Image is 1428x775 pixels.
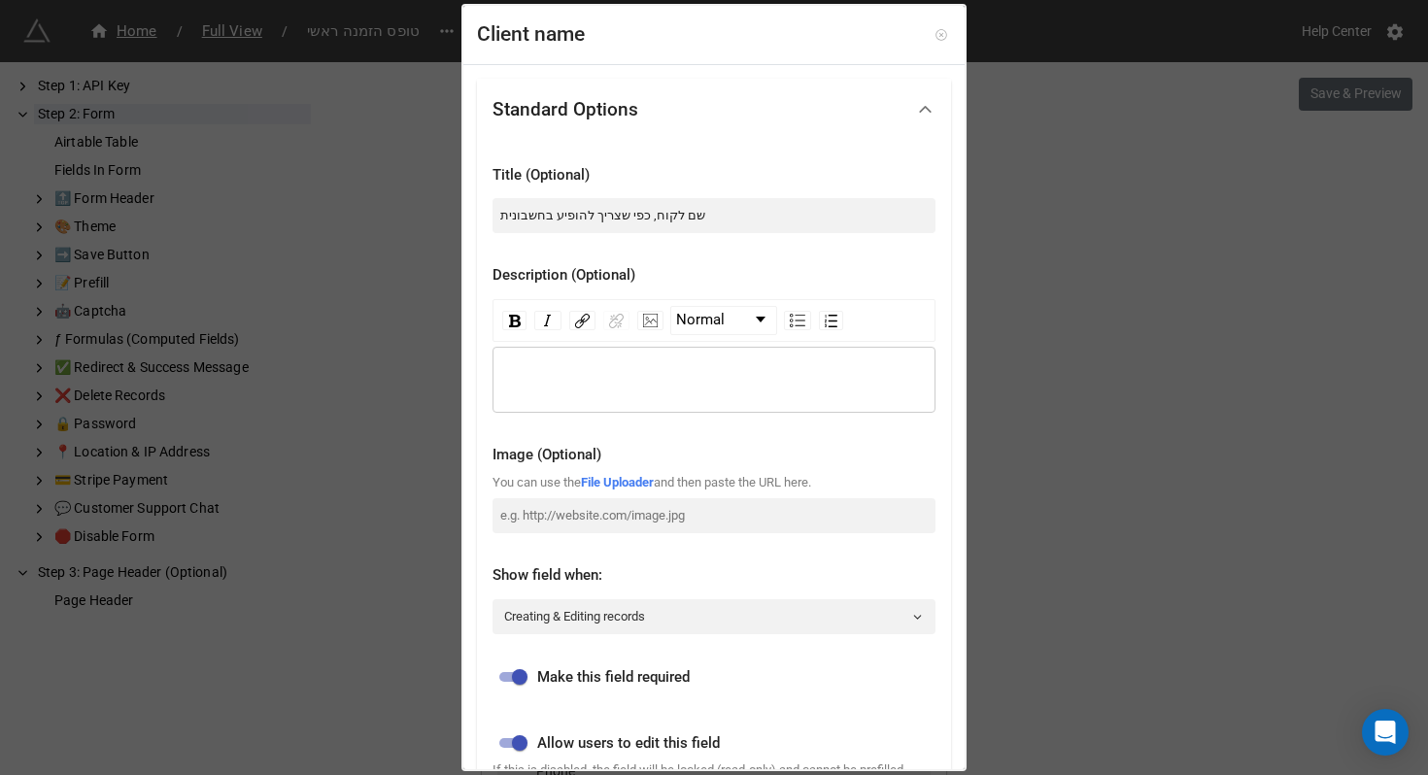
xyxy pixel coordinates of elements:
a: Creating & Editing records [493,599,935,634]
div: Description (Optional) [493,264,935,287]
div: rdw-image-control [633,306,667,335]
div: Title (Optional) [493,163,935,186]
div: Italic [534,311,561,330]
div: Bold [502,311,527,330]
a: Block Type [671,307,776,334]
div: Client name [477,19,585,51]
div: rdw-editor [502,369,927,390]
div: rdw-block-control [667,306,780,335]
div: Link [569,311,595,330]
div: rdw-toolbar [493,299,935,342]
span: Allow users to edit this field [537,732,720,756]
a: File Uploader [581,475,654,489]
span: Make this field required [537,666,690,690]
div: rdw-inline-control [498,306,565,335]
div: rdw-dropdown [670,306,777,335]
input: Enter Title (Optional) [493,198,935,233]
div: Show field when: [493,564,935,588]
div: Unlink [603,311,629,330]
div: Image [637,311,663,330]
span: You can use the [493,475,581,489]
span: Normal [676,309,725,332]
div: Ordered [819,311,843,330]
div: rdw-wrapper [493,299,935,413]
div: Unordered [784,311,811,330]
div: Standard Options [477,78,951,140]
div: Standard Options [493,99,638,118]
div: Open Intercom Messenger [1362,709,1409,756]
div: rdw-link-control [565,306,633,335]
span: and then paste the URL here. [654,475,811,489]
div: Image (Optional) [493,444,935,467]
div: rdw-list-control [780,306,847,335]
input: e.g. http://website.com/image.jpg [493,498,935,533]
